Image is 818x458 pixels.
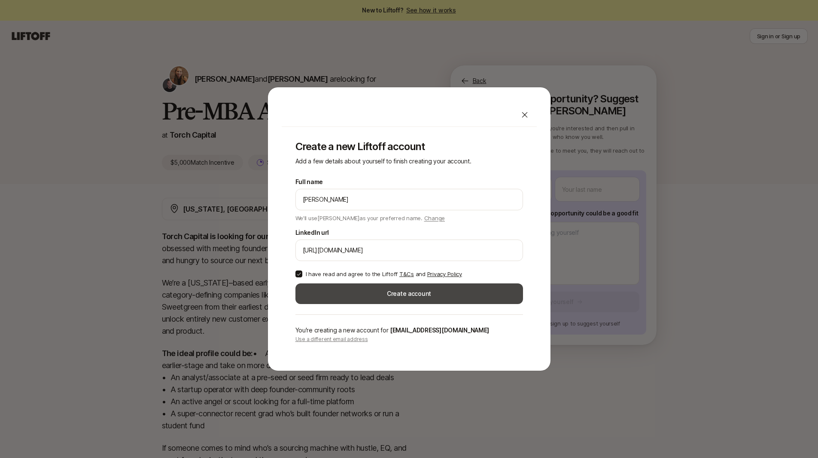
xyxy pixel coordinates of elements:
p: You're creating a new account for [295,325,523,335]
label: LinkedIn url [295,227,329,238]
p: Add a few details about yourself to finish creating your account. [295,156,523,166]
p: We'll use [PERSON_NAME] as your preferred name. [295,212,445,222]
span: [EMAIL_ADDRESS][DOMAIN_NAME] [390,326,489,334]
label: Full name [295,177,323,187]
span: Change [424,215,445,221]
a: Privacy Policy [427,270,462,277]
p: Create a new Liftoff account [295,141,523,153]
a: T&Cs [399,270,414,277]
input: e.g. https://www.linkedin.com/in/melanie-perkins [303,245,516,255]
p: I have read and agree to the Liftoff and [306,270,462,278]
input: e.g. Melanie Perkins [303,194,516,205]
button: Create account [295,283,523,304]
p: Use a different email address [295,335,523,343]
button: I have read and agree to the Liftoff T&Cs and Privacy Policy [295,270,302,277]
